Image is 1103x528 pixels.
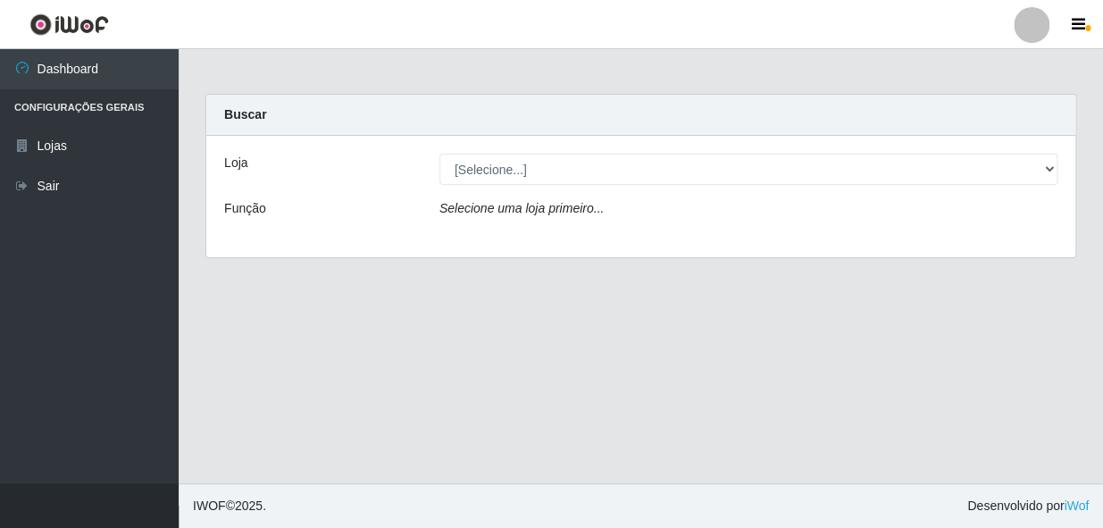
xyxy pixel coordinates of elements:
[193,497,266,515] span: © 2025 .
[967,497,1089,515] span: Desenvolvido por
[29,13,109,36] img: CoreUI Logo
[439,201,604,215] i: Selecione uma loja primeiro...
[224,107,266,122] strong: Buscar
[193,499,226,513] span: IWOF
[224,199,266,218] label: Função
[1064,499,1089,513] a: iWof
[224,154,247,172] label: Loja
